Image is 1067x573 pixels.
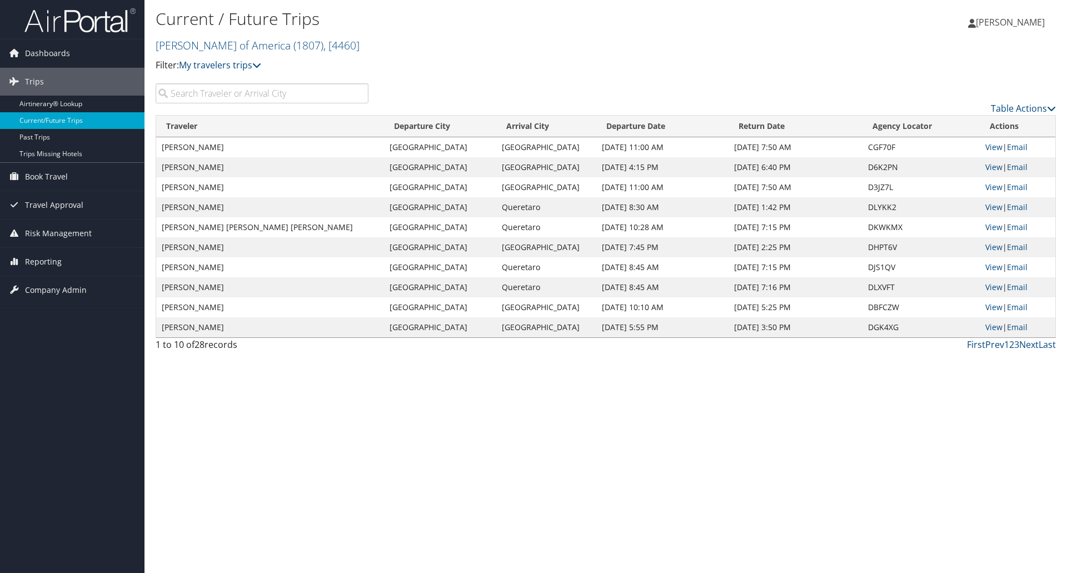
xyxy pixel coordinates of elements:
[729,217,863,237] td: [DATE] 7:15 PM
[1007,262,1028,272] a: Email
[985,162,1003,172] a: View
[596,116,728,137] th: Departure Date: activate to sort column descending
[1007,322,1028,332] a: Email
[1007,162,1028,172] a: Email
[980,137,1055,157] td: |
[980,197,1055,217] td: |
[24,7,136,33] img: airportal-logo.png
[596,217,728,237] td: [DATE] 10:28 AM
[862,217,979,237] td: DKWKMX
[976,16,1045,28] span: [PERSON_NAME]
[1009,338,1014,351] a: 2
[156,257,384,277] td: [PERSON_NAME]
[1007,282,1028,292] a: Email
[980,237,1055,257] td: |
[1007,302,1028,312] a: Email
[729,116,863,137] th: Return Date: activate to sort column ascending
[384,116,497,137] th: Departure City: activate to sort column ascending
[1004,338,1009,351] a: 1
[980,217,1055,237] td: |
[980,177,1055,197] td: |
[496,317,596,337] td: [GEOGRAPHIC_DATA]
[729,177,863,197] td: [DATE] 7:50 AM
[496,177,596,197] td: [GEOGRAPHIC_DATA]
[729,157,863,177] td: [DATE] 6:40 PM
[596,137,728,157] td: [DATE] 11:00 AM
[729,137,863,157] td: [DATE] 7:50 AM
[496,116,596,137] th: Arrival City: activate to sort column ascending
[1007,202,1028,212] a: Email
[384,297,497,317] td: [GEOGRAPHIC_DATA]
[156,338,368,357] div: 1 to 10 of records
[156,38,360,53] a: [PERSON_NAME] of America
[596,317,728,337] td: [DATE] 5:55 PM
[862,137,979,157] td: CGF70F
[384,217,497,237] td: [GEOGRAPHIC_DATA]
[985,262,1003,272] a: View
[25,276,87,304] span: Company Admin
[156,197,384,217] td: [PERSON_NAME]
[156,217,384,237] td: [PERSON_NAME] [PERSON_NAME] [PERSON_NAME]
[985,322,1003,332] a: View
[968,6,1056,39] a: [PERSON_NAME]
[1039,338,1056,351] a: Last
[384,257,497,277] td: [GEOGRAPHIC_DATA]
[496,277,596,297] td: Queretaro
[985,222,1003,232] a: View
[384,277,497,297] td: [GEOGRAPHIC_DATA]
[156,177,384,197] td: [PERSON_NAME]
[179,59,261,71] a: My travelers trips
[1019,338,1039,351] a: Next
[862,317,979,337] td: DGK4XG
[596,237,728,257] td: [DATE] 7:45 PM
[596,177,728,197] td: [DATE] 11:00 AM
[384,177,497,197] td: [GEOGRAPHIC_DATA]
[985,338,1004,351] a: Prev
[384,237,497,257] td: [GEOGRAPHIC_DATA]
[991,102,1056,114] a: Table Actions
[384,157,497,177] td: [GEOGRAPHIC_DATA]
[156,157,384,177] td: [PERSON_NAME]
[25,39,70,67] span: Dashboards
[156,277,384,297] td: [PERSON_NAME]
[862,257,979,277] td: DJS1QV
[729,297,863,317] td: [DATE] 5:25 PM
[496,237,596,257] td: [GEOGRAPHIC_DATA]
[980,257,1055,277] td: |
[980,277,1055,297] td: |
[25,163,68,191] span: Book Travel
[985,242,1003,252] a: View
[496,137,596,157] td: [GEOGRAPHIC_DATA]
[156,237,384,257] td: [PERSON_NAME]
[729,237,863,257] td: [DATE] 2:25 PM
[156,58,756,73] p: Filter:
[985,282,1003,292] a: View
[729,257,863,277] td: [DATE] 7:15 PM
[496,157,596,177] td: [GEOGRAPHIC_DATA]
[25,191,83,219] span: Travel Approval
[985,202,1003,212] a: View
[967,338,985,351] a: First
[862,237,979,257] td: DHPT6V
[596,277,728,297] td: [DATE] 8:45 AM
[25,220,92,247] span: Risk Management
[980,297,1055,317] td: |
[384,197,497,217] td: [GEOGRAPHIC_DATA]
[729,317,863,337] td: [DATE] 3:50 PM
[1007,182,1028,192] a: Email
[985,302,1003,312] a: View
[25,68,44,96] span: Trips
[496,257,596,277] td: Queretaro
[1007,222,1028,232] a: Email
[323,38,360,53] span: , [ 4460 ]
[1007,142,1028,152] a: Email
[980,116,1055,137] th: Actions
[980,157,1055,177] td: |
[596,297,728,317] td: [DATE] 10:10 AM
[596,197,728,217] td: [DATE] 8:30 AM
[596,157,728,177] td: [DATE] 4:15 PM
[596,257,728,277] td: [DATE] 8:45 AM
[156,83,368,103] input: Search Traveler or Arrival City
[985,182,1003,192] a: View
[195,338,205,351] span: 28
